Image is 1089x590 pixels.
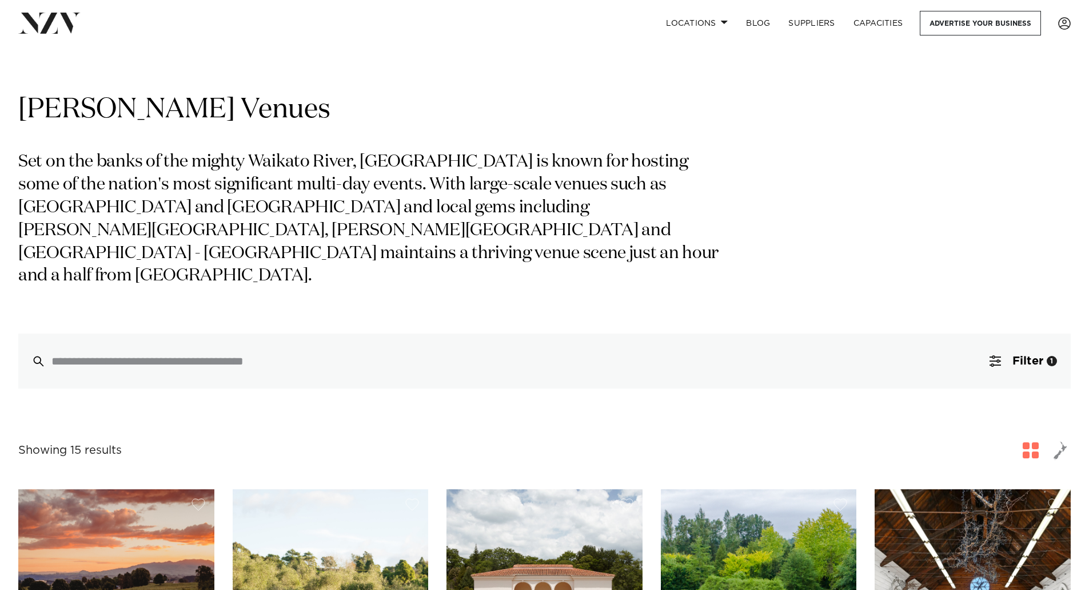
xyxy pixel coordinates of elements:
span: Filter [1012,355,1043,367]
a: Capacities [844,11,912,35]
div: Showing 15 results [18,442,122,460]
a: BLOG [737,11,779,35]
img: nzv-logo.png [18,13,81,33]
div: 1 [1047,356,1057,366]
button: Filter1 [976,334,1071,389]
a: Locations [657,11,737,35]
h1: [PERSON_NAME] Venues [18,92,1071,128]
p: Set on the banks of the mighty Waikato River, [GEOGRAPHIC_DATA] is known for hosting some of the ... [18,151,725,288]
a: Advertise your business [920,11,1041,35]
a: SUPPLIERS [779,11,844,35]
